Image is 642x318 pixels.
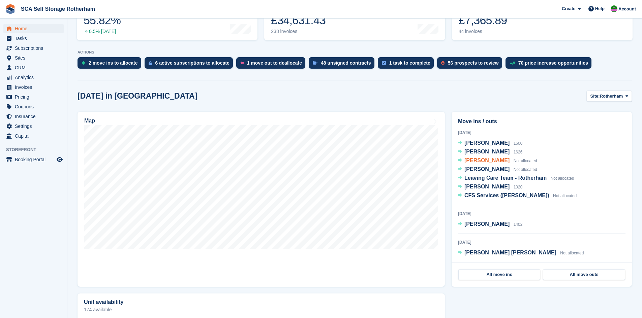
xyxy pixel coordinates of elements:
a: menu [3,43,64,53]
div: 2 move ins to allocate [89,60,138,66]
div: 56 prospects to review [448,60,499,66]
div: 55.82% [84,13,121,27]
a: 2 move ins to allocate [78,57,145,72]
span: Not allocated [514,158,537,163]
span: Account [618,6,636,12]
span: 1402 [514,222,523,227]
div: £7,365.89 [459,13,507,27]
a: All move outs [543,269,625,280]
a: menu [3,131,64,141]
img: move_ins_to_allocate_icon-fdf77a2bb77ea45bf5b3d319d69a93e2d87916cf1d5bf7949dd705db3b84f3ca.svg [82,61,85,65]
span: [PERSON_NAME] [PERSON_NAME] [464,250,556,255]
a: menu [3,155,64,164]
span: Insurance [15,112,55,121]
div: 48 unsigned contracts [321,60,371,66]
div: [DATE] [458,239,625,245]
span: CRM [15,63,55,72]
div: £34,631.43 [271,13,326,27]
span: CFS Services ([PERSON_NAME]) [464,192,549,198]
a: 48 unsigned contracts [309,57,378,72]
img: active_subscription_to_allocate_icon-d502201f5373d7db506a760aba3b589e785aa758c864c3986d89f69b8ff3... [149,61,152,65]
span: Not allocated [551,176,574,181]
a: 6 active subscriptions to allocate [145,57,236,72]
a: SCA Self Storage Rotherham [18,3,98,14]
img: prospect-51fa495bee0391a8d652442698ab0144808aea92771e9ea1ae160a38d050c398.svg [441,61,445,65]
span: Booking Portal [15,155,55,164]
img: move_outs_to_deallocate_icon-f764333ba52eb49d3ac5e1228854f67142a1ed5810a6f6cc68b1a99e826820c5.svg [240,61,244,65]
span: Settings [15,121,55,131]
a: menu [3,24,64,33]
span: Coupons [15,102,55,111]
div: 70 price increase opportunities [518,60,588,66]
div: [DATE] [458,211,625,217]
a: menu [3,53,64,63]
h2: Unit availability [84,299,123,305]
span: [PERSON_NAME] [464,221,510,227]
span: [PERSON_NAME] [464,157,510,163]
div: 1 move out to deallocate [247,60,302,66]
p: ACTIONS [78,50,632,55]
img: task-75834270c22a3079a89374b754ae025e5fb1db73e45f91037f5363f120a921f8.svg [382,61,386,65]
span: 1626 [514,150,523,154]
a: Leaving Care Team - Rotherham Not allocated [458,174,574,183]
img: stora-icon-8386f47178a22dfd0bd8f6a31ec36ba5ce8667c1dd55bd0f319d3a0aa187defe.svg [5,4,16,14]
span: Site: [590,93,600,100]
div: 44 invoices [459,29,507,34]
div: 238 invoices [271,29,326,34]
a: 1 task to complete [378,57,437,72]
a: menu [3,102,64,111]
span: Pricing [15,92,55,102]
a: Map [78,112,445,287]
a: menu [3,34,64,43]
span: [PERSON_NAME] [464,184,510,189]
div: 0.5% [DATE] [84,29,121,34]
span: Analytics [15,73,55,82]
a: [PERSON_NAME] 1402 [458,220,522,229]
span: 1020 [514,185,523,189]
div: 1 task to complete [389,60,430,66]
h2: Map [84,118,95,124]
button: Site: Rotherham [586,91,632,102]
a: menu [3,63,64,72]
a: menu [3,73,64,82]
a: 1 move out to deallocate [236,57,309,72]
span: Tasks [15,34,55,43]
div: 6 active subscriptions to allocate [155,60,230,66]
p: 174 available [84,307,438,312]
a: 70 price increase opportunities [506,57,595,72]
img: Sarah Race [611,5,617,12]
a: menu [3,112,64,121]
div: [DATE] [458,130,625,136]
a: [PERSON_NAME] Not allocated [458,156,537,165]
span: Not allocated [560,251,584,255]
a: 56 prospects to review [437,57,506,72]
span: Storefront [6,146,67,153]
img: contract_signature_icon-13c848040528278c33f63329250d36e43548de30e8caae1d1a13099fd9432cc5.svg [313,61,317,65]
span: [PERSON_NAME] [464,149,510,154]
span: [PERSON_NAME] [464,140,510,146]
span: Rotherham [600,93,623,100]
span: Help [595,5,605,12]
a: Preview store [56,155,64,164]
a: [PERSON_NAME] 1600 [458,139,522,148]
a: [PERSON_NAME] Not allocated [458,165,537,174]
span: Leaving Care Team - Rotherham [464,175,547,181]
span: 1600 [514,141,523,146]
span: Capital [15,131,55,141]
span: Invoices [15,82,55,92]
span: Subscriptions [15,43,55,53]
span: Not allocated [514,167,537,172]
span: Home [15,24,55,33]
a: menu [3,82,64,92]
span: [PERSON_NAME] [464,166,510,172]
a: [PERSON_NAME] 1020 [458,183,522,191]
a: [PERSON_NAME] 1626 [458,148,522,156]
a: menu [3,92,64,102]
a: [PERSON_NAME] [PERSON_NAME] Not allocated [458,249,584,257]
img: price_increase_opportunities-93ffe204e8149a01c8c9dc8f82e8f89637d9d84a8eef4429ea346261dce0b2c0.svg [510,62,515,65]
h2: [DATE] in [GEOGRAPHIC_DATA] [78,92,197,101]
h2: Move ins / outs [458,117,625,126]
span: Not allocated [553,193,577,198]
a: All move ins [458,269,540,280]
a: CFS Services ([PERSON_NAME]) Not allocated [458,191,577,200]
